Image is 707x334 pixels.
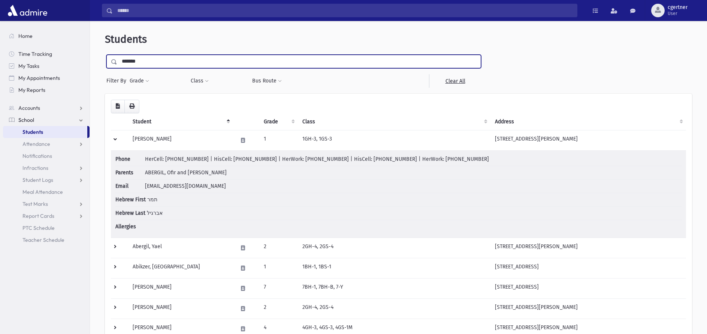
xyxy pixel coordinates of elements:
button: Bus Route [252,74,282,88]
td: 2 [259,238,298,258]
span: Students [105,33,147,45]
span: My Reports [18,87,45,93]
td: [PERSON_NAME] [128,278,233,298]
a: Test Marks [3,198,90,210]
td: 2 [259,298,298,319]
span: My Appointments [18,75,60,81]
td: Abergil, Yael [128,238,233,258]
a: Time Tracking [3,48,90,60]
img: AdmirePro [6,3,49,18]
span: cgertner [668,4,688,10]
span: Time Tracking [18,51,52,57]
button: Class [190,74,209,88]
td: 7BH-1, 7BH-B, 7-Y [298,278,490,298]
a: Infractions [3,162,90,174]
span: ABERGIL, Ofir and [PERSON_NAME] [145,169,227,176]
th: Grade: activate to sort column ascending [259,113,298,130]
span: [EMAIL_ADDRESS][DOMAIN_NAME] [145,183,226,189]
td: [STREET_ADDRESS] [490,258,686,278]
a: Home [3,30,90,42]
span: Hebrew First [115,196,146,204]
a: My Tasks [3,60,90,72]
td: [PERSON_NAME] [128,298,233,319]
span: Teacher Schedule [22,237,64,243]
span: Filter By [106,77,129,85]
span: Phone [115,155,143,163]
span: Parents [115,169,143,177]
span: Meal Attendance [22,189,63,195]
a: Accounts [3,102,90,114]
span: Attendance [22,141,50,147]
td: [STREET_ADDRESS][PERSON_NAME] [490,298,686,319]
span: Test Marks [22,201,48,207]
a: Student Logs [3,174,90,186]
th: Class: activate to sort column ascending [298,113,490,130]
td: [STREET_ADDRESS][PERSON_NAME] [490,238,686,258]
span: Infractions [22,165,48,171]
span: School [18,117,34,123]
a: School [3,114,90,126]
input: Search [113,4,577,17]
span: Hebrew Last [115,209,145,217]
td: 7 [259,278,298,298]
a: Clear All [429,74,481,88]
a: Notifications [3,150,90,162]
th: Address: activate to sort column ascending [490,113,686,130]
td: 1BH-1, 1BS-1 [298,258,490,278]
span: My Tasks [18,63,39,69]
span: Student Logs [22,177,53,183]
span: Email [115,182,143,190]
th: Student: activate to sort column descending [128,113,233,130]
td: 2GH-4, 2GS-4 [298,298,490,319]
td: 1GH-3, 1GS-3 [298,130,490,150]
a: PTC Schedule [3,222,90,234]
span: Accounts [18,105,40,111]
span: Allergies [115,223,143,231]
span: תמר [147,196,157,203]
span: User [668,10,688,16]
span: Notifications [22,153,52,159]
span: Report Cards [22,213,54,219]
button: CSV [111,100,125,113]
button: Print [124,100,139,113]
td: 1 [259,258,298,278]
a: Teacher Schedule [3,234,90,246]
td: Abikzer, [GEOGRAPHIC_DATA] [128,258,233,278]
td: [STREET_ADDRESS] [490,278,686,298]
td: [STREET_ADDRESS][PERSON_NAME] [490,130,686,150]
td: [PERSON_NAME] [128,130,233,150]
a: Report Cards [3,210,90,222]
span: Students [22,129,43,135]
a: My Reports [3,84,90,96]
span: Home [18,33,33,39]
span: אברגיל [147,210,163,216]
a: Attendance [3,138,90,150]
a: Meal Attendance [3,186,90,198]
td: 1 [259,130,298,150]
span: HerCell: [PHONE_NUMBER] | HisCell: [PHONE_NUMBER] | HerWork: [PHONE_NUMBER] | HisCell: [PHONE_NUM... [145,156,489,162]
td: 2GH-4, 2GS-4 [298,238,490,258]
button: Grade [129,74,149,88]
a: Students [3,126,87,138]
a: My Appointments [3,72,90,84]
span: PTC Schedule [22,225,55,231]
